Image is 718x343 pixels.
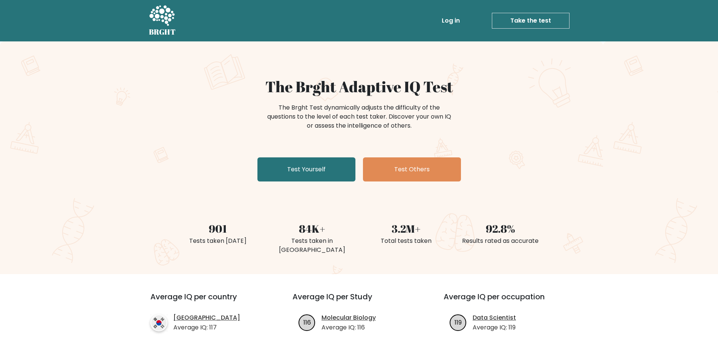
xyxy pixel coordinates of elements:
[444,292,577,310] h3: Average IQ per occupation
[292,292,426,310] h3: Average IQ per Study
[257,157,355,181] a: Test Yourself
[303,318,311,326] text: 116
[458,221,543,236] div: 92.8%
[150,314,167,331] img: country
[473,323,516,332] p: Average IQ: 119
[175,78,543,96] h1: The Brght Adaptive IQ Test
[265,103,453,130] div: The Brght Test dynamically adjusts the difficulty of the questions to the level of each test take...
[439,13,463,28] a: Log in
[175,221,260,236] div: 901
[173,323,240,332] p: Average IQ: 117
[149,3,176,38] a: BRGHT
[321,313,376,322] a: Molecular Biology
[473,313,516,322] a: Data Scientist
[321,323,376,332] p: Average IQ: 116
[458,236,543,245] div: Results rated as accurate
[364,221,449,236] div: 3.2M+
[455,318,462,326] text: 119
[363,157,461,181] a: Test Others
[149,27,176,37] h5: BRGHT
[173,313,240,322] a: [GEOGRAPHIC_DATA]
[150,292,265,310] h3: Average IQ per country
[269,236,355,255] div: Tests taken in [GEOGRAPHIC_DATA]
[269,221,355,236] div: 84K+
[175,236,260,245] div: Tests taken [DATE]
[364,236,449,245] div: Total tests taken
[492,13,570,29] a: Take the test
